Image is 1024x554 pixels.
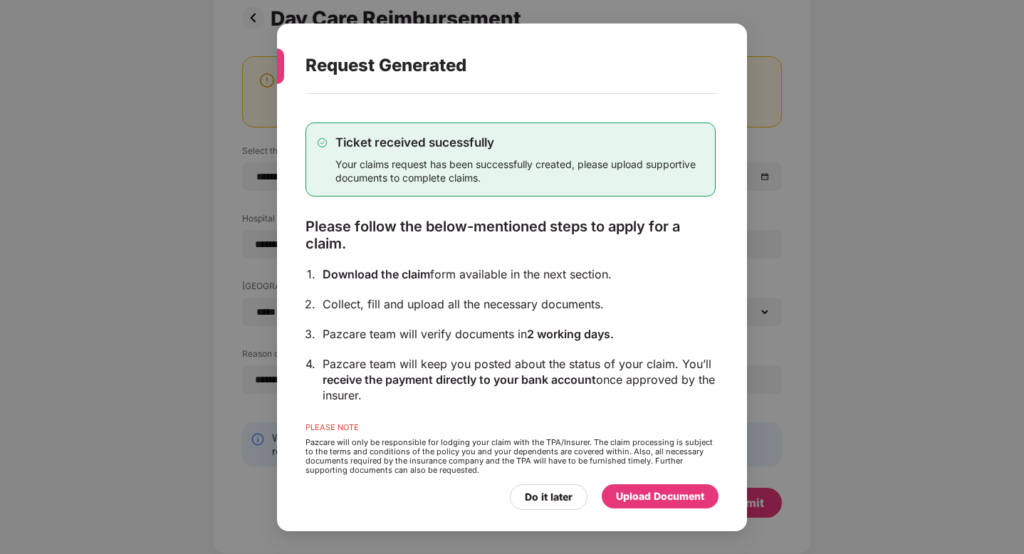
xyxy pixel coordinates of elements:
div: Do it later [525,488,573,504]
div: Please follow the below-mentioned steps to apply for a claim. [305,217,716,251]
div: PLEASE NOTE [305,422,716,437]
div: Pazcare will only be responsible for lodging your claim with the TPA/Insurer. The claim processin... [305,437,716,474]
div: Upload Document [616,488,704,503]
span: receive the payment directly to your bank account [323,372,596,386]
div: 2. [305,296,315,311]
div: Pazcare team will keep you posted about the status of your claim. You’ll once approved by the ins... [323,355,716,402]
div: Ticket received sucessfully [335,134,704,150]
span: Download the claim [323,266,430,281]
div: Collect, fill and upload all the necessary documents. [323,296,716,311]
div: 4. [305,355,315,371]
div: 1. [307,266,315,281]
div: Pazcare team will verify documents in [323,325,716,341]
div: 3. [305,325,315,341]
div: Request Generated [305,38,684,93]
span: 2 working days. [527,326,614,340]
div: form available in the next section. [323,266,716,281]
div: Your claims request has been successfully created, please upload supportive documents to complete... [335,157,704,184]
img: svg+xml;base64,PHN2ZyB4bWxucz0iaHR0cDovL3d3dy53My5vcmcvMjAwMC9zdmciIHdpZHRoPSIxMy4zMzMiIGhlaWdodD... [318,137,327,147]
